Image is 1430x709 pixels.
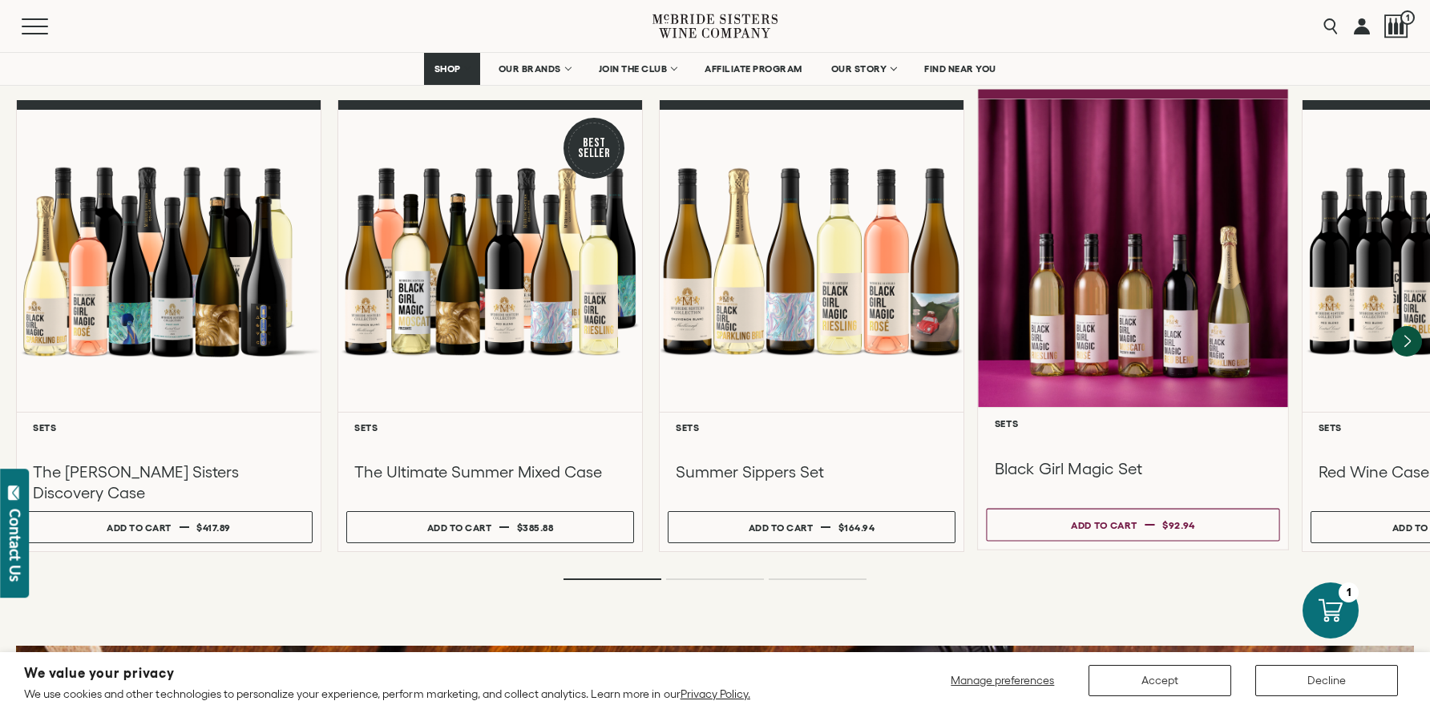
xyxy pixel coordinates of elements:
[1162,520,1195,530] span: $92.94
[1255,665,1398,696] button: Decline
[22,18,79,34] button: Mobile Menu Trigger
[1071,513,1137,537] div: Add to cart
[346,511,634,543] button: Add to cart $385.88
[564,578,661,580] li: Page dot 1
[517,522,554,533] span: $385.88
[588,53,687,85] a: JOIN THE CLUB
[1400,10,1415,25] span: 1
[831,63,887,75] span: OUR STORY
[705,63,802,75] span: AFFILIATE PROGRAM
[24,687,750,701] p: We use cookies and other technologies to personalize your experience, perform marketing, and coll...
[196,522,230,533] span: $417.89
[1089,665,1231,696] button: Accept
[354,461,626,482] h3: The Ultimate Summer Mixed Case
[25,511,313,543] button: Add to cart $417.89
[434,63,462,75] span: SHOP
[694,53,813,85] a: AFFILIATE PROGRAM
[668,511,955,543] button: Add to cart $164.94
[986,509,1279,542] button: Add to cart $92.94
[33,461,305,503] h3: The [PERSON_NAME] Sisters Discovery Case
[769,578,866,580] li: Page dot 3
[7,509,23,582] div: Contact Us
[499,63,561,75] span: OUR BRANDS
[681,687,750,700] a: Privacy Policy.
[666,578,764,580] li: Page dot 2
[427,516,492,539] div: Add to cart
[488,53,580,85] a: OUR BRANDS
[914,53,1007,85] a: FIND NEAR YOU
[941,665,1064,696] button: Manage preferences
[995,417,1272,428] h6: Sets
[977,89,1289,550] a: Sets Black Girl Magic Set Add to cart $92.94
[337,100,643,552] a: Best Seller The Ultimate Summer Mixed Case Sets The Ultimate Summer Mixed Case Add to cart $385.88
[821,53,907,85] a: OUR STORY
[107,516,172,539] div: Add to cart
[951,674,1054,687] span: Manage preferences
[676,461,947,482] h3: Summer Sippers Set
[424,53,480,85] a: SHOP
[659,100,964,552] a: Summer Sippers Set Sets Summer Sippers Set Add to cart $164.94
[16,100,321,552] a: McBride Sisters Full Set Sets The [PERSON_NAME] Sisters Discovery Case Add to cart $417.89
[924,63,996,75] span: FIND NEAR YOU
[995,458,1272,480] h3: Black Girl Magic Set
[599,63,668,75] span: JOIN THE CLUB
[1339,582,1359,602] div: 1
[354,422,626,433] h6: Sets
[33,422,305,433] h6: Sets
[749,516,814,539] div: Add to cart
[838,522,875,533] span: $164.94
[1392,326,1422,357] button: Next
[676,422,947,433] h6: Sets
[24,667,750,680] h2: We value your privacy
